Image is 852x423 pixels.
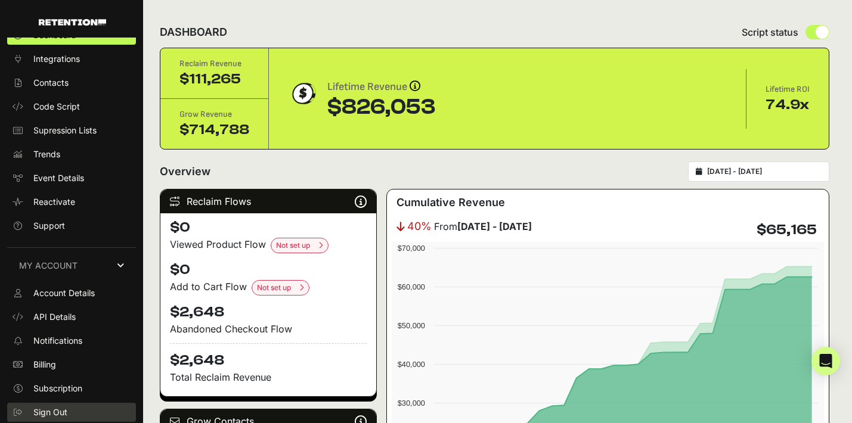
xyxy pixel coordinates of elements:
[7,331,136,350] a: Notifications
[179,120,249,139] div: $714,788
[7,49,136,69] a: Integrations
[33,335,82,347] span: Notifications
[7,355,136,374] a: Billing
[33,172,84,184] span: Event Details
[397,360,425,369] text: $40,000
[33,382,82,394] span: Subscription
[457,220,532,232] strong: [DATE] - [DATE]
[170,218,367,237] h4: $0
[7,169,136,188] a: Event Details
[327,95,435,119] div: $826,053
[170,279,367,296] div: Add to Cart Flow
[160,24,227,41] h2: DASHBOARD
[33,53,80,65] span: Integrations
[7,403,136,422] a: Sign Out
[170,322,367,336] div: Abandoned Checkout Flow
[397,321,425,330] text: $50,000
[397,399,425,408] text: $30,000
[170,343,367,370] h4: $2,648
[33,148,60,160] span: Trends
[757,220,817,240] h4: $65,165
[33,220,65,232] span: Support
[33,125,97,136] span: Supression Lists
[407,218,432,235] span: 40%
[170,303,367,322] h4: $2,648
[7,73,136,92] a: Contacts
[33,406,67,418] span: Sign Out
[179,108,249,120] div: Grow Revenue
[170,237,367,253] div: Viewed Product Flow
[397,244,425,253] text: $70,000
[7,192,136,211] a: Reactivate
[33,77,69,89] span: Contacts
[33,101,80,113] span: Code Script
[7,284,136,303] a: Account Details
[766,95,810,114] div: 74.9x
[434,219,532,234] span: From
[288,79,318,108] img: dollar-coin-05c43ed7efb7bc0c12610022525b4bbbb207c7efeef5aecc26f025e68dcafac9.png
[742,25,798,39] span: Script status
[7,97,136,116] a: Code Script
[396,194,505,211] h3: Cumulative Revenue
[33,359,56,371] span: Billing
[39,19,106,26] img: Retention.com
[170,260,367,279] h4: $0
[7,121,136,140] a: Supression Lists
[327,79,435,95] div: Lifetime Revenue
[7,247,136,284] a: MY ACCOUNT
[811,347,840,375] div: Open Intercom Messenger
[170,370,367,384] p: Total Reclaim Revenue
[179,70,249,89] div: $111,265
[7,307,136,326] a: API Details
[160,189,376,213] div: Reclaim Flows
[766,83,810,95] div: Lifetime ROI
[160,163,210,180] h2: Overview
[33,311,76,323] span: API Details
[19,260,78,272] span: MY ACCOUNT
[397,282,425,291] text: $60,000
[7,379,136,398] a: Subscription
[7,145,136,164] a: Trends
[33,196,75,208] span: Reactivate
[179,58,249,70] div: Reclaim Revenue
[7,216,136,235] a: Support
[33,287,95,299] span: Account Details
